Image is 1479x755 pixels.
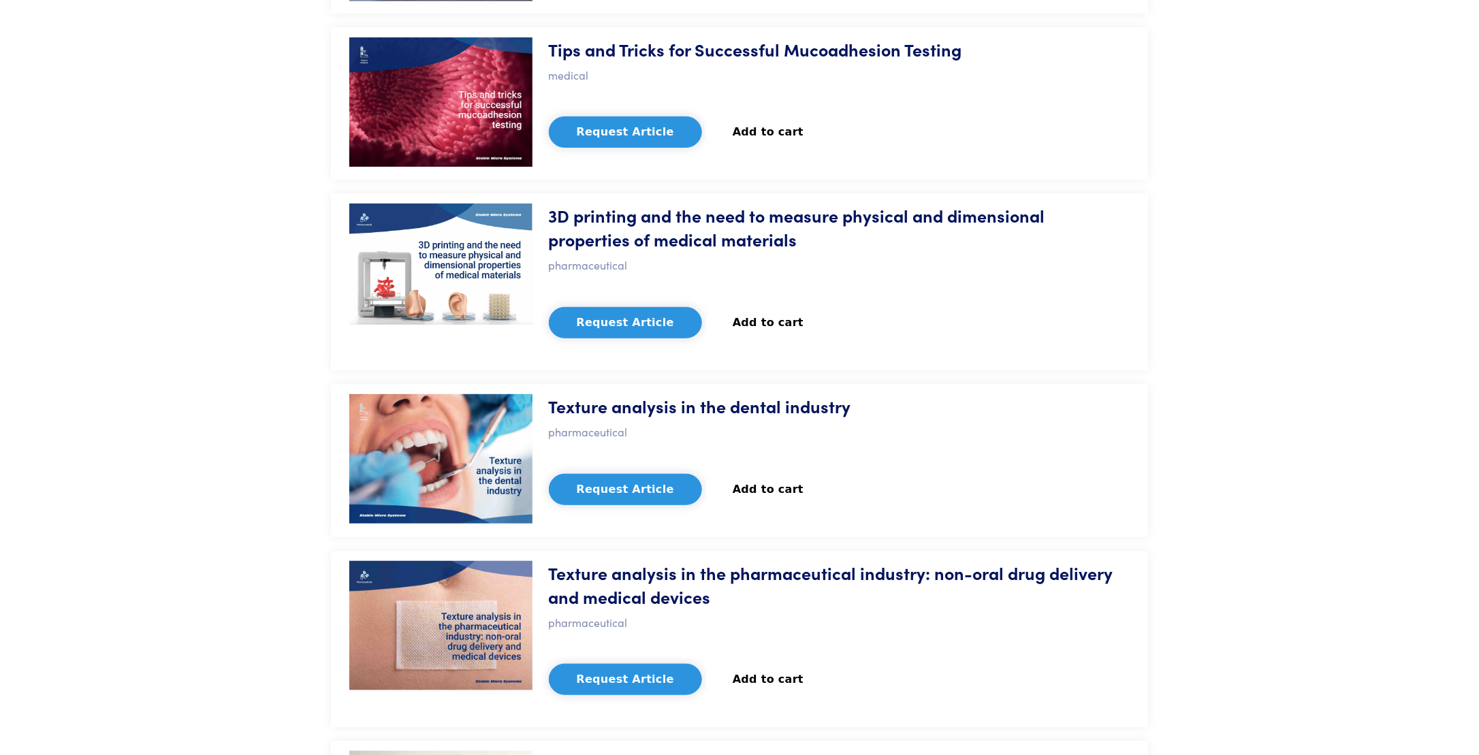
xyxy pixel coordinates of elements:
p: pharmaceutical [549,257,628,274]
button: Request Article [549,116,702,148]
p: medical [549,67,589,84]
p: pharmaceutical [549,614,628,632]
button: Request Article [549,664,702,695]
img: medical-dental.jpg [349,394,532,524]
button: Add to cart [705,117,831,147]
h5: 3D printing and the need to measure physical and dimensional properties of medical materials [549,204,1130,251]
button: Request Article [549,474,702,505]
button: Add to cart [705,664,831,694]
img: tips-tricks-mucoadhesion-testing.jpg [349,37,532,167]
h5: Texture analysis in the dental industry [549,394,851,418]
h5: Tips and Tricks for Successful Mucoadhesion Testing [549,37,962,61]
h5: Texture analysis in the pharmaceutical industry: non-oral drug delivery and medical devices [549,561,1130,609]
button: Add to cart [705,308,831,338]
button: Add to cart [705,475,831,504]
img: medical-drug-delivery.jpg [349,561,532,690]
p: pharmaceutical [549,423,628,441]
button: Request Article [549,307,702,338]
img: medical-3-d-printing.jpg [349,204,532,325]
